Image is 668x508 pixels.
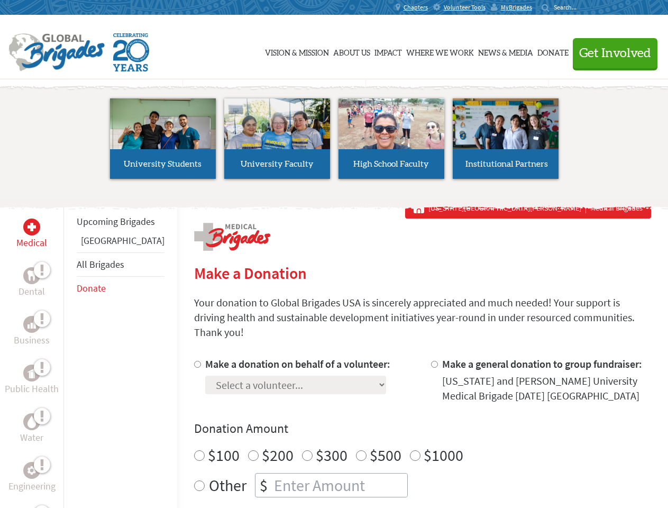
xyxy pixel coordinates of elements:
a: Upcoming Brigades [77,215,155,228]
a: High School Faculty [338,98,444,179]
a: BusinessBusiness [14,316,50,348]
a: Public HealthPublic Health [5,365,59,396]
input: Search... [554,3,584,11]
label: Other [209,473,246,497]
p: Your donation to Global Brigades USA is sincerely appreciated and much needed! Your support is dr... [194,295,651,340]
p: Water [20,430,43,445]
button: Get Involved [573,38,657,68]
a: Institutional Partners [453,98,559,179]
label: Make a donation on behalf of a volunteer: [205,357,390,370]
span: Get Involved [579,47,651,60]
li: All Brigades [77,252,164,277]
a: News & Media [478,25,533,78]
label: $500 [370,445,401,465]
div: Water [23,413,40,430]
input: Enter Amount [272,474,407,497]
li: Panama [77,233,164,252]
div: Public Health [23,365,40,382]
div: $ [255,474,272,497]
div: [US_STATE] and [PERSON_NAME] University Medical Brigade [DATE] [GEOGRAPHIC_DATA] [442,374,651,403]
span: Volunteer Tools [444,3,486,12]
div: Dental [23,267,40,284]
li: Donate [77,277,164,300]
p: Public Health [5,382,59,396]
img: Medical [28,223,36,231]
h2: Make a Donation [194,264,651,283]
a: All Brigades [77,258,124,270]
p: Dental [19,284,45,299]
a: Where We Work [406,25,474,78]
a: Impact [374,25,402,78]
label: $300 [316,445,347,465]
img: menu_brigades_submenu_3.jpg [338,98,444,150]
img: Dental [28,270,36,280]
p: Medical [16,235,47,250]
a: WaterWater [20,413,43,445]
label: $200 [262,445,294,465]
h4: Donation Amount [194,420,651,437]
img: menu_brigades_submenu_2.jpg [224,98,330,169]
label: $1000 [424,445,463,465]
a: MedicalMedical [16,219,47,250]
img: logo-medical.png [194,223,270,251]
img: Global Brigades Logo [8,33,105,71]
a: University Students [110,98,216,179]
li: Upcoming Brigades [77,210,164,233]
a: [GEOGRAPHIC_DATA] [81,234,164,247]
a: About Us [333,25,370,78]
span: Institutional Partners [465,160,548,168]
span: MyBrigades [501,3,532,12]
div: Medical [23,219,40,235]
a: Donate [537,25,569,78]
img: menu_brigades_submenu_1.jpg [110,98,216,169]
span: University Students [124,160,202,168]
label: $100 [208,445,240,465]
div: Engineering [23,462,40,479]
span: High School Faculty [353,160,429,168]
a: DentalDental [19,267,45,299]
a: Vision & Mission [265,25,329,78]
img: Public Health [28,368,36,378]
img: Business [28,320,36,329]
a: University Faculty [224,98,330,179]
a: Donate [77,282,106,294]
span: University Faculty [241,160,314,168]
label: Make a general donation to group fundraiser: [442,357,642,370]
img: Engineering [28,466,36,475]
img: menu_brigades_submenu_4.jpg [453,98,559,169]
img: Water [28,415,36,428]
p: Business [14,333,50,348]
span: Chapters [404,3,428,12]
img: Global Brigades Celebrating 20 Years [113,33,149,71]
a: EngineeringEngineering [8,462,56,494]
div: Business [23,316,40,333]
p: Engineering [8,479,56,494]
